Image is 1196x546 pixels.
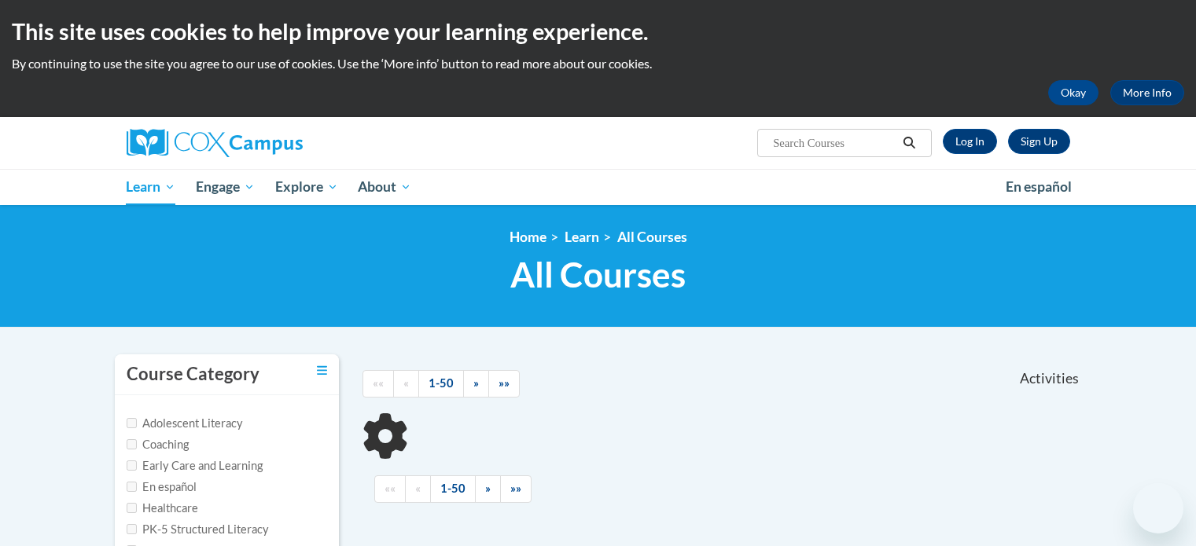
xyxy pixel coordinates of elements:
span: Learn [126,178,175,196]
span: »» [510,482,521,495]
a: Learn [565,229,599,245]
a: 1-50 [430,475,476,503]
span: «« [373,376,384,390]
a: Toggle collapse [317,362,327,379]
h2: This site uses cookies to help improve your learning experience. [12,16,1184,47]
input: Checkbox for Options [127,524,137,534]
a: Register [1008,129,1070,154]
input: Checkbox for Options [127,503,137,513]
label: En español [127,478,197,496]
span: En español [1006,178,1072,195]
a: Next [475,475,501,503]
a: Engage [186,169,265,205]
input: Checkbox for Options [127,439,137,449]
span: Explore [275,178,338,196]
a: Begining [374,475,406,503]
label: Adolescent Literacy [127,415,243,432]
span: » [473,376,479,390]
a: Explore [265,169,348,205]
button: Okay [1048,80,1098,105]
a: End [500,475,532,503]
input: Checkbox for Options [127,482,137,492]
a: En español [995,170,1082,203]
p: By continuing to use the site you agree to our use of cookies. Use the ‘More info’ button to read... [12,55,1184,72]
label: PK-5 Structured Literacy [127,521,269,538]
span: « [403,376,409,390]
a: Log In [943,129,997,154]
a: Previous [405,475,431,503]
span: About [358,178,411,196]
span: Activities [1020,370,1079,387]
input: Search Courses [771,134,897,152]
div: Main menu [103,169,1094,205]
a: Previous [393,370,419,398]
a: Begining [362,370,394,398]
a: About [348,169,421,205]
input: Checkbox for Options [127,418,137,428]
img: Cox Campus [127,129,303,157]
input: Checkbox for Options [127,460,137,471]
span: « [415,482,421,495]
a: More Info [1110,80,1184,105]
span: «« [385,482,396,495]
a: All Courses [617,229,687,245]
h3: Course Category [127,362,259,387]
a: Cox Campus [127,129,425,157]
label: Early Care and Learning [127,457,263,475]
a: Learn [116,169,186,205]
a: 1-50 [418,370,464,398]
iframe: Button to launch messaging window [1133,483,1183,533]
span: All Courses [510,254,686,295]
span: »» [499,376,510,390]
a: Home [510,229,546,245]
span: » [485,482,491,495]
button: Search [897,134,921,152]
a: End [488,370,520,398]
label: Coaching [127,436,189,453]
span: Engage [196,178,255,196]
a: Next [463,370,489,398]
label: Healthcare [127,500,198,517]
